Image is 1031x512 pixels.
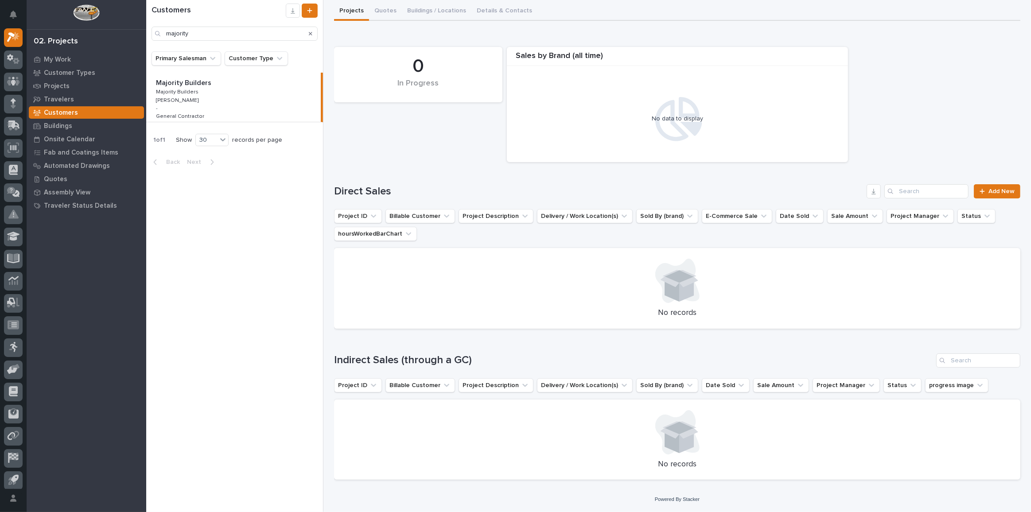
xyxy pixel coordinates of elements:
button: Sold By (brand) [636,209,698,223]
p: No records [345,460,1010,469]
button: Status [883,378,922,392]
button: Delivery / Work Location(s) [537,209,633,223]
h1: Indirect Sales (through a GC) [334,354,933,367]
p: Onsite Calendar [44,136,95,144]
p: General Contractor [156,112,206,120]
p: Show [176,136,192,144]
button: Project Description [459,378,533,392]
p: No records [345,308,1010,318]
p: Travelers [44,96,74,104]
button: Back [146,158,183,166]
a: Quotes [27,172,146,186]
input: Search [936,353,1020,368]
a: Assembly View [27,186,146,199]
a: Powered By Stacker [655,496,700,502]
button: Date Sold [702,378,750,392]
a: Projects [27,79,146,93]
p: Customer Types [44,69,95,77]
input: Search [152,27,318,41]
p: Projects [44,82,70,90]
div: 02. Projects [34,37,78,47]
button: Primary Salesman [152,51,221,66]
div: In Progress [349,79,487,97]
a: Majority BuildersMajority Builders Majority BuildersMajority Builders [PERSON_NAME][PERSON_NAME] ... [146,73,323,122]
button: Quotes [369,2,402,21]
p: Automated Drawings [44,162,110,170]
div: 0 [349,55,487,78]
button: E-Commerce Sale [702,209,772,223]
span: Back [161,158,180,166]
a: Travelers [27,93,146,106]
p: Majority Builders [156,77,213,87]
a: Customer Types [27,66,146,79]
button: Buildings / Locations [402,2,471,21]
a: Add New [974,184,1020,198]
h1: Customers [152,6,286,16]
a: Traveler Status Details [27,199,146,212]
button: Sale Amount [827,209,883,223]
div: Sales by Brand (all time) [507,51,848,66]
p: Majority Builders [156,87,200,95]
p: Assembly View [44,189,90,197]
button: Billable Customer [385,378,455,392]
div: 30 [196,136,217,145]
span: Next [187,158,206,166]
a: My Work [27,53,146,66]
p: 1 of 1 [146,129,172,151]
a: Customers [27,106,146,119]
span: Add New [988,188,1015,194]
button: Notifications [4,5,23,24]
p: Customers [44,109,78,117]
p: My Work [44,56,71,64]
button: Date Sold [776,209,824,223]
button: hoursWorkedBarChart [334,227,417,241]
button: Status [957,209,996,223]
button: Project Manager [887,209,954,223]
button: Sold By (brand) [636,378,698,392]
button: Billable Customer [385,209,455,223]
button: progress image [925,378,988,392]
button: Next [183,158,221,166]
p: Buildings [44,122,72,130]
a: Automated Drawings [27,159,146,172]
a: Buildings [27,119,146,132]
button: Customer Type [225,51,288,66]
input: Search [884,184,969,198]
button: Project ID [334,378,382,392]
p: Quotes [44,175,67,183]
button: Details & Contacts [471,2,537,21]
button: Projects [334,2,369,21]
p: records per page [232,136,282,144]
div: Notifications [11,11,23,25]
button: Project Manager [813,378,880,392]
a: Onsite Calendar [27,132,146,146]
p: - [156,105,158,112]
button: Sale Amount [753,378,809,392]
p: [PERSON_NAME] [156,96,200,104]
button: Delivery / Work Location(s) [537,378,633,392]
button: Project Description [459,209,533,223]
p: Traveler Status Details [44,202,117,210]
div: No data to display [511,115,844,123]
img: Workspace Logo [73,4,99,21]
h1: Direct Sales [334,185,863,198]
a: Fab and Coatings Items [27,146,146,159]
p: Fab and Coatings Items [44,149,118,157]
button: Project ID [334,209,382,223]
